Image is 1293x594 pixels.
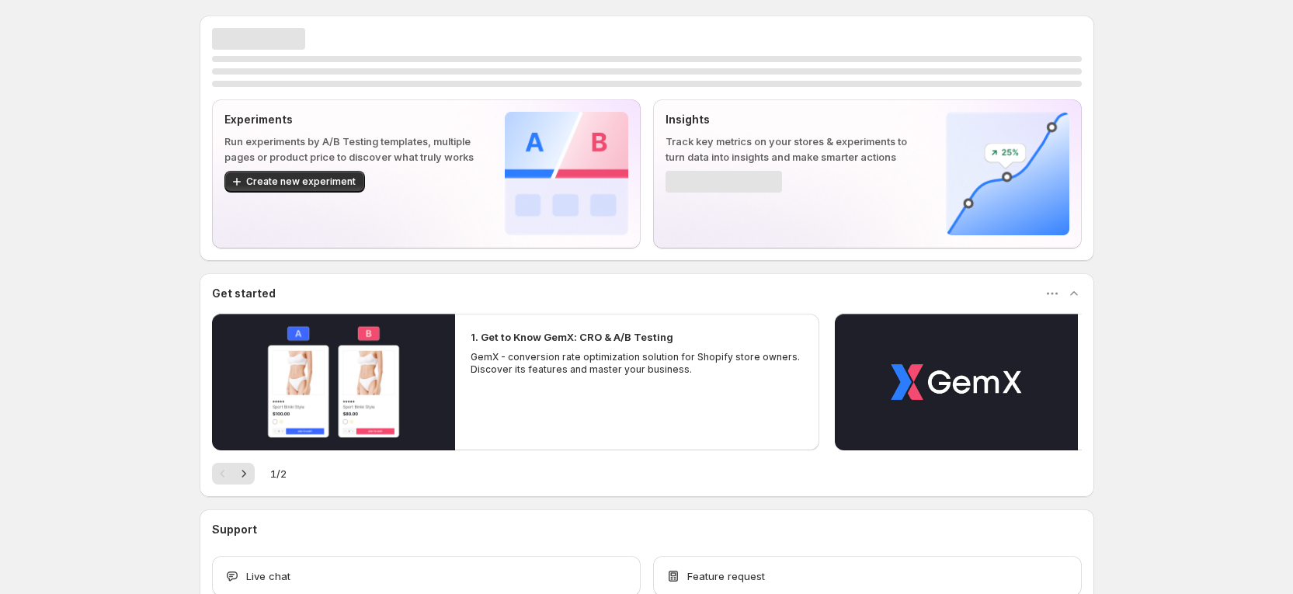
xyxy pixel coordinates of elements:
h3: Get started [212,286,276,301]
p: GemX - conversion rate optimization solution for Shopify store owners. Discover its features and ... [471,351,805,376]
button: Create new experiment [224,171,365,193]
button: Next [233,463,255,485]
nav: Pagination [212,463,255,485]
span: Live chat [246,568,290,584]
span: 1 / 2 [270,466,287,481]
p: Experiments [224,112,480,127]
span: Create new experiment [246,175,356,188]
h3: Support [212,522,257,537]
button: Play video [212,314,455,450]
p: Insights [666,112,921,127]
span: Feature request [687,568,765,584]
p: Track key metrics on your stores & experiments to turn data into insights and make smarter actions [666,134,921,165]
p: Run experiments by A/B Testing templates, multiple pages or product price to discover what truly ... [224,134,480,165]
button: Play video [835,314,1078,450]
img: Experiments [505,112,628,235]
img: Insights [946,112,1069,235]
h2: 1. Get to Know GemX: CRO & A/B Testing [471,329,673,345]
